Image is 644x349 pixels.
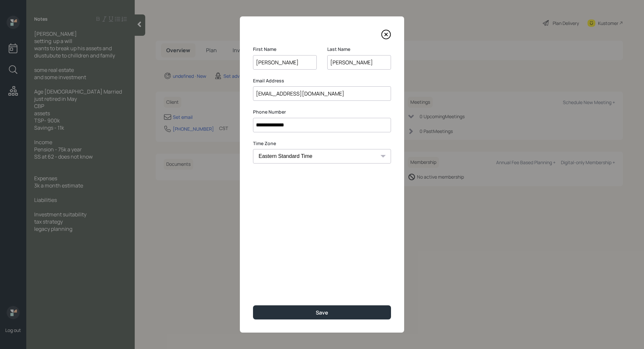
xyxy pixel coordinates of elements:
[327,46,391,53] label: Last Name
[316,309,328,316] div: Save
[253,305,391,319] button: Save
[253,46,317,53] label: First Name
[253,77,391,84] label: Email Address
[253,140,391,147] label: Time Zone
[253,109,391,115] label: Phone Number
